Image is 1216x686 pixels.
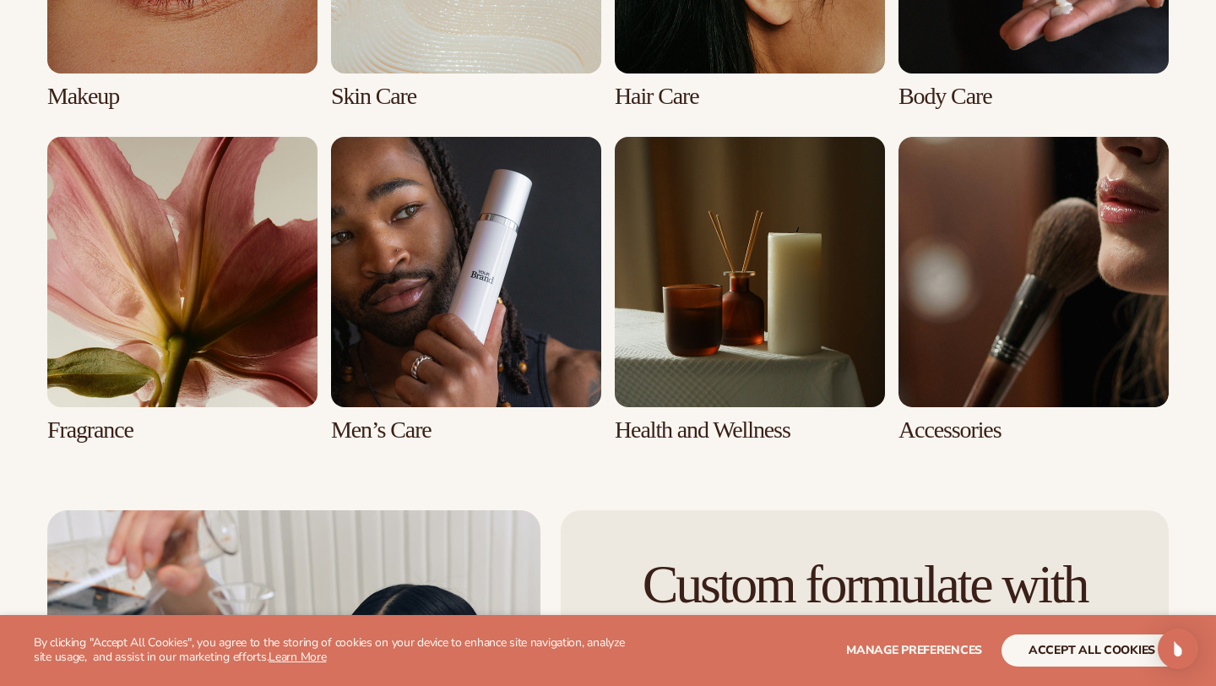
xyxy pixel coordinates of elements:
[846,642,982,658] span: Manage preferences
[898,137,1169,444] div: 8 / 8
[1158,629,1198,669] div: Open Intercom Messenger
[269,649,326,665] a: Learn More
[846,634,982,667] button: Manage preferences
[615,137,885,444] div: 7 / 8
[1002,634,1182,667] button: accept all cookies
[34,636,635,665] p: By clicking "Accept All Cookies", you agree to the storing of cookies on your device to enhance s...
[47,137,318,444] div: 5 / 8
[331,137,601,444] div: 6 / 8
